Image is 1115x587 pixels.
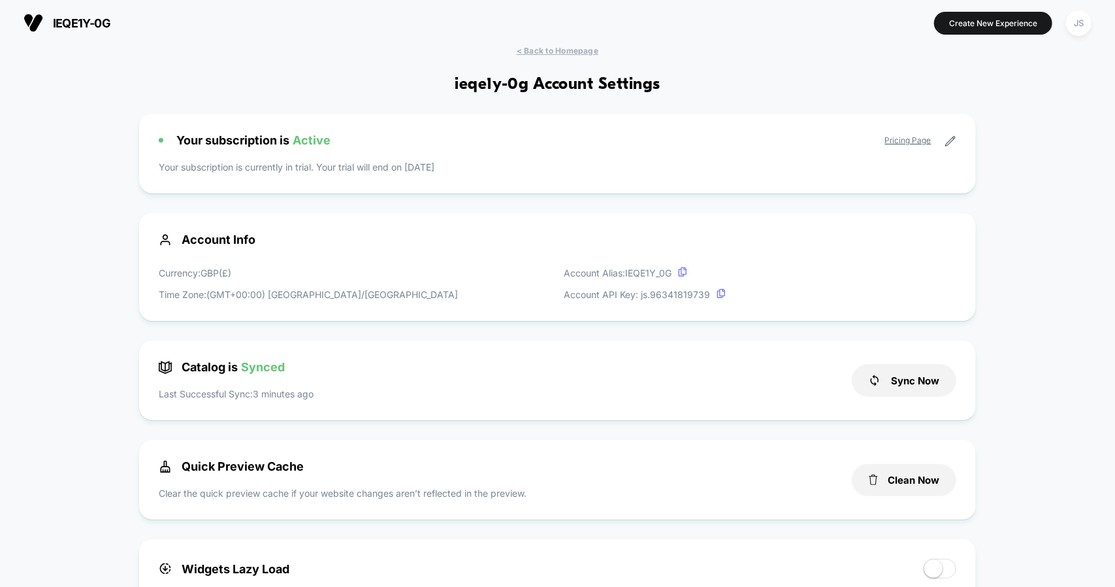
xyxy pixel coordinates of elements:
p: Time Zone: (GMT+00:00) [GEOGRAPHIC_DATA]/[GEOGRAPHIC_DATA] [159,288,458,301]
h1: ieqe1y-0g Account Settings [455,75,660,94]
p: Account API Key: js. 96341819739 [564,288,726,301]
p: Account Alias: IEQE1Y_0G [564,266,726,280]
span: Quick Preview Cache [159,460,304,473]
p: Clear the quick preview cache if your website changes aren’t reflected in the preview. [159,486,526,500]
a: Pricing Page [885,135,931,145]
span: Active [293,133,331,147]
p: Last Successful Sync: 3 minutes ago [159,387,314,401]
button: Sync Now [852,364,956,397]
span: Synced [241,360,285,374]
span: ieqe1y-0g [53,16,110,30]
p: Currency: GBP ( £ ) [159,266,458,280]
span: Account Info [159,233,956,246]
span: < Back to Homepage [517,46,598,56]
button: Create New Experience [934,12,1052,35]
span: Catalog is [159,360,285,374]
button: ieqe1y-0g [20,12,114,33]
button: JS [1062,10,1095,37]
img: Visually logo [24,13,43,33]
button: Clean Now [852,464,956,496]
span: Your subscription is [176,133,331,147]
p: Your subscription is currently in trial. Your trial will end on [DATE] [159,160,956,174]
span: Widgets Lazy Load [159,562,289,576]
div: JS [1066,10,1091,36]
